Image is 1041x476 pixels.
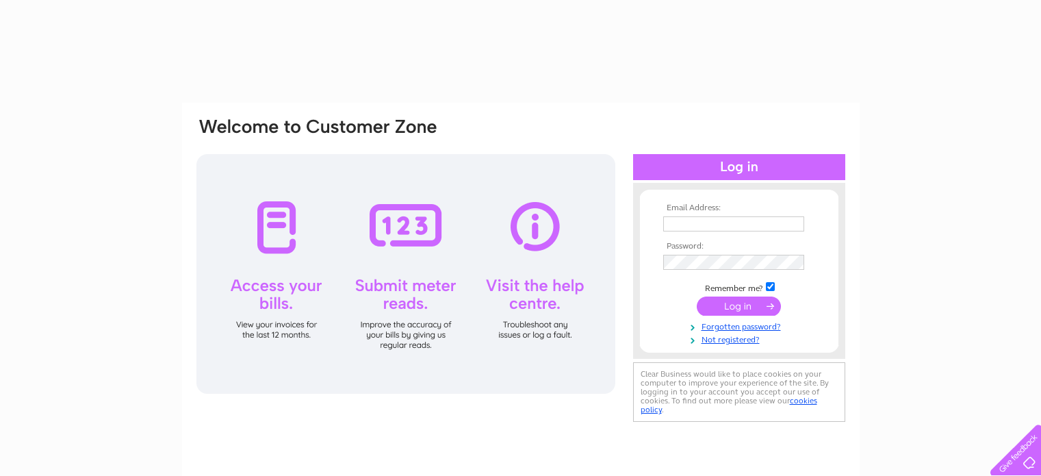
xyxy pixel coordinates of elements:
th: Email Address: [660,203,819,213]
input: Submit [697,297,781,316]
td: Remember me? [660,280,819,294]
th: Password: [660,242,819,251]
a: Forgotten password? [663,319,819,332]
div: Clear Business would like to place cookies on your computer to improve your experience of the sit... [633,362,845,422]
a: Not registered? [663,332,819,345]
a: cookies policy [641,396,817,414]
